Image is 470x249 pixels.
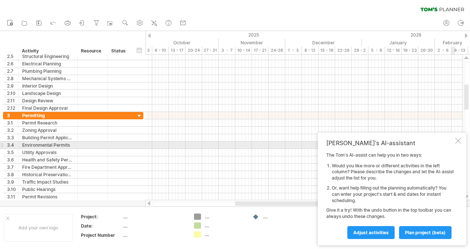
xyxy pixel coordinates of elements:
div: 24-28 [269,47,285,54]
div: December 2025 [285,39,362,47]
div: November 2025 [219,39,285,47]
div: Traffic Impact Studies [22,178,74,185]
span: plan project (beta) [405,230,446,235]
div: Plumbing Planning [22,68,74,75]
div: 2.8 [7,75,18,82]
div: 8 - 12 [302,47,319,54]
div: Building Permit Application [22,134,74,141]
div: 3.6 [7,156,18,163]
div: .... [123,232,185,238]
div: .... [205,222,245,229]
div: Activity [22,47,73,55]
div: Project: [81,214,122,220]
div: 3.9 [7,178,18,185]
div: October 2025 [142,39,219,47]
div: 2.6 [7,60,18,67]
div: .... [263,214,303,220]
div: Status [111,47,127,55]
div: [PERSON_NAME]'s AI-assistant [326,139,454,147]
div: 10 - 14 [235,47,252,54]
div: 3.1 [7,119,18,126]
div: Permit Research [22,119,74,126]
div: Landscape Design [22,90,74,97]
div: 2.7 [7,68,18,75]
div: 26-30 [418,47,435,54]
div: Public Hearings [22,186,74,193]
div: 17 - 21 [252,47,269,54]
div: 2.9 [7,82,18,89]
div: 20-24 [185,47,202,54]
span: Adjust activities [353,230,389,235]
div: 2.10 [7,90,18,97]
div: 6 - 10 [152,47,169,54]
div: Design Review [22,97,74,104]
div: Environmental Permits [22,141,74,149]
div: 1 - 5 [285,47,302,54]
div: 3 [7,112,18,119]
div: .... [205,214,245,220]
a: Adjust activities [347,226,395,239]
div: 3.4 [7,141,18,149]
a: plan project (beta) [399,226,452,239]
div: Historical Preservation Approval [22,171,74,178]
div: 5 - 9 [368,47,385,54]
div: 3.8 [7,171,18,178]
div: Utility Approvals [22,149,74,156]
div: Add your own logo [4,214,73,242]
div: Fire Department Approval [22,164,74,171]
div: Resource [81,47,103,55]
div: 2.12 [7,105,18,112]
div: .... [123,223,185,229]
div: 9 - 13 [452,47,468,54]
div: Health and Safety Permits [22,156,74,163]
div: The Tom's AI-assist can help you in two ways: Give it a try! With the undo button in the top tool... [326,152,454,239]
li: Would you like more or different activities in the left column? Please describe the changes and l... [332,163,454,181]
div: 3.11 [7,193,18,200]
div: Electrical Planning [22,60,74,67]
div: 19 - 23 [402,47,418,54]
div: .... [205,231,245,238]
div: Permit Revisions [22,193,74,200]
div: Interior Design [22,82,74,89]
div: January 2026 [362,39,435,47]
div: Final Design Approval [22,105,74,112]
div: .... [123,214,185,220]
div: Structural Engineering [22,53,74,60]
div: Project Number [81,232,122,238]
div: Permitting [22,112,74,119]
div: 3.10 [7,186,18,193]
div: 3.5 [7,149,18,156]
div: 2 - 6 [435,47,452,54]
div: Date: [81,223,122,229]
div: 3.3 [7,134,18,141]
div: Mechanical Systems Design [22,75,74,82]
div: 2.5 [7,53,18,60]
div: 3.2 [7,127,18,134]
div: 29 - 2 [352,47,368,54]
div: 3 - 7 [219,47,235,54]
div: Zoning Approval [22,127,74,134]
div: 2.11 [7,97,18,104]
div: 13 - 17 [169,47,185,54]
div: 3.7 [7,164,18,171]
div: 27 - 31 [202,47,219,54]
div: 12 - 16 [385,47,402,54]
div: 15 - 19 [319,47,335,54]
div: 22-26 [335,47,352,54]
li: Or, want help filling out the planning automatically? You can enter your project's start & end da... [332,185,454,204]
